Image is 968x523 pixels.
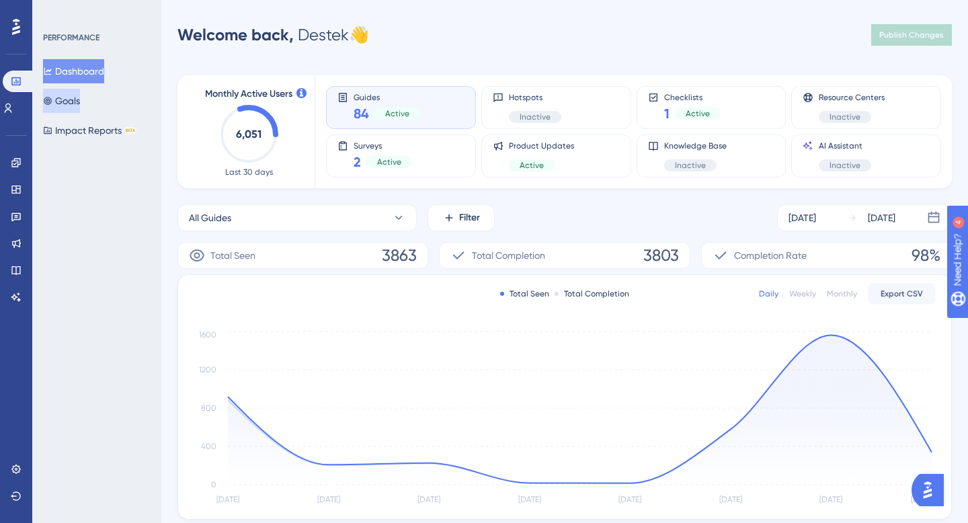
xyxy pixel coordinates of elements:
[827,288,857,299] div: Monthly
[236,128,261,140] text: 6,051
[354,153,361,171] span: 2
[520,160,544,171] span: Active
[879,30,944,40] span: Publish Changes
[201,403,216,413] tspan: 800
[177,204,417,231] button: All Guides
[417,495,440,504] tspan: [DATE]
[43,89,80,113] button: Goals
[354,140,412,150] span: Surveys
[643,245,679,266] span: 3803
[43,118,136,143] button: Impact ReportsBETA
[210,247,255,264] span: Total Seen
[789,288,816,299] div: Weekly
[868,210,895,226] div: [DATE]
[881,288,923,299] span: Export CSV
[555,288,629,299] div: Total Completion
[686,108,710,119] span: Active
[385,108,409,119] span: Active
[868,283,935,305] button: Export CSV
[819,140,871,151] span: AI Assistant
[225,167,273,177] span: Last 30 days
[177,25,294,44] span: Welcome back,
[830,160,860,171] span: Inactive
[719,495,742,504] tspan: [DATE]
[912,470,952,510] iframe: UserGuiding AI Assistant Launcher
[216,495,239,504] tspan: [DATE]
[472,247,545,264] span: Total Completion
[520,112,551,122] span: Inactive
[500,288,549,299] div: Total Seen
[354,104,369,123] span: 84
[124,127,136,134] div: BETA
[199,365,216,374] tspan: 1200
[819,495,842,504] tspan: [DATE]
[317,495,340,504] tspan: [DATE]
[509,92,561,103] span: Hotspots
[199,330,216,339] tspan: 1600
[819,92,885,103] span: Resource Centers
[509,140,574,151] span: Product Updates
[675,160,706,171] span: Inactive
[43,32,99,43] div: PERFORMANCE
[211,480,216,489] tspan: 0
[789,210,816,226] div: [DATE]
[911,495,934,504] tspan: [DATE]
[664,140,727,151] span: Knowledge Base
[43,59,104,83] button: Dashboard
[759,288,778,299] div: Daily
[377,157,401,167] span: Active
[459,210,480,226] span: Filter
[382,245,417,266] span: 3863
[201,442,216,451] tspan: 400
[664,104,670,123] span: 1
[354,92,420,102] span: Guides
[189,210,231,226] span: All Guides
[32,3,84,19] span: Need Help?
[618,495,641,504] tspan: [DATE]
[871,24,952,46] button: Publish Changes
[93,7,97,17] div: 4
[830,112,860,122] span: Inactive
[734,247,807,264] span: Completion Rate
[177,24,369,46] div: Destek 👋
[912,245,940,266] span: 98%
[428,204,495,231] button: Filter
[205,86,292,102] span: Monthly Active Users
[518,495,541,504] tspan: [DATE]
[664,92,721,102] span: Checklists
